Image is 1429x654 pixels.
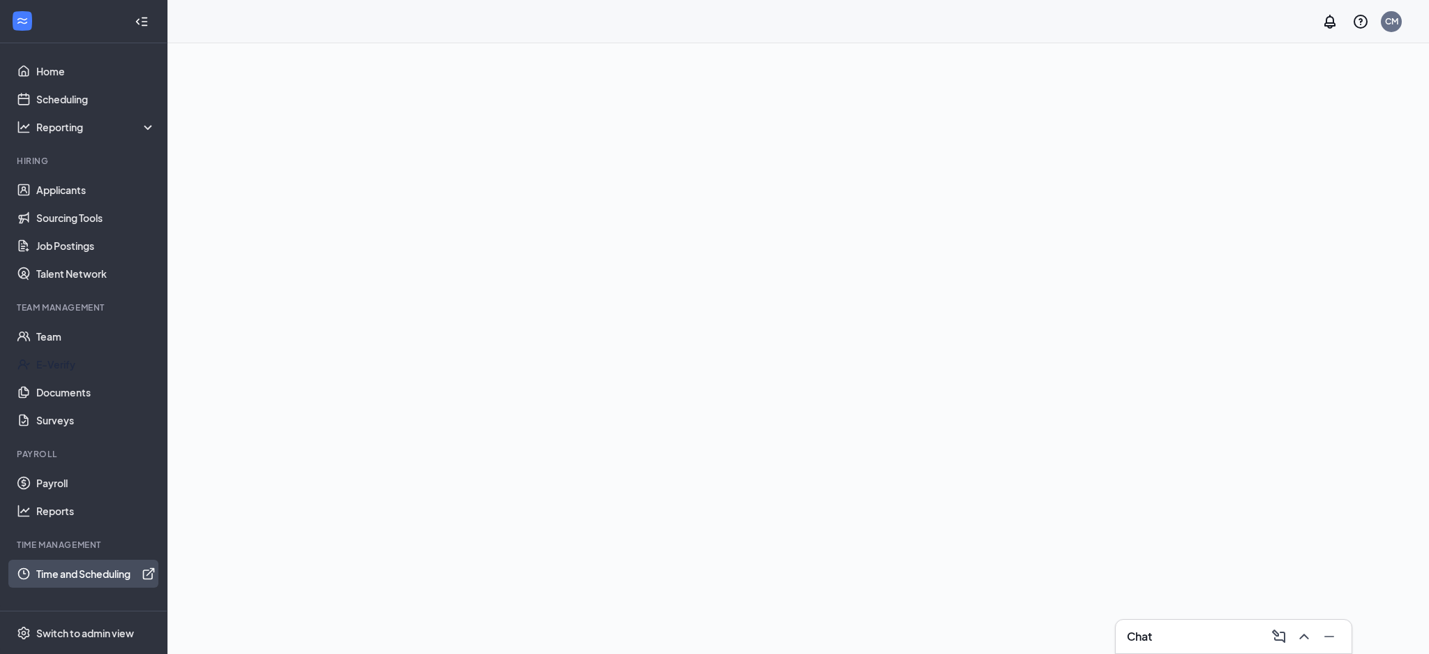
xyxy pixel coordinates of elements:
[1293,625,1315,648] button: ChevronUp
[1271,628,1287,645] svg: ComposeMessage
[1352,13,1369,30] svg: QuestionInfo
[17,626,31,640] svg: Settings
[36,176,156,204] a: Applicants
[36,350,156,378] a: E-Verify
[1127,629,1152,644] h3: Chat
[17,302,153,313] div: Team Management
[36,85,156,113] a: Scheduling
[1321,628,1338,645] svg: Minimize
[36,260,156,288] a: Talent Network
[1296,628,1312,645] svg: ChevronUp
[135,15,149,29] svg: Collapse
[17,448,153,460] div: Payroll
[1322,13,1338,30] svg: Notifications
[1385,15,1398,27] div: CM
[36,322,156,350] a: Team
[17,539,153,551] div: TIME MANAGEMENT
[36,406,156,434] a: Surveys
[36,232,156,260] a: Job Postings
[17,120,31,134] svg: Analysis
[36,560,156,588] a: Time and SchedulingExternalLink
[17,155,153,167] div: Hiring
[36,120,156,134] div: Reporting
[36,626,134,640] div: Switch to admin view
[36,204,156,232] a: Sourcing Tools
[36,378,156,406] a: Documents
[36,469,156,497] a: Payroll
[1268,625,1290,648] button: ComposeMessage
[36,57,156,85] a: Home
[15,14,29,28] svg: WorkstreamLogo
[1318,625,1340,648] button: Minimize
[36,497,156,525] a: Reports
